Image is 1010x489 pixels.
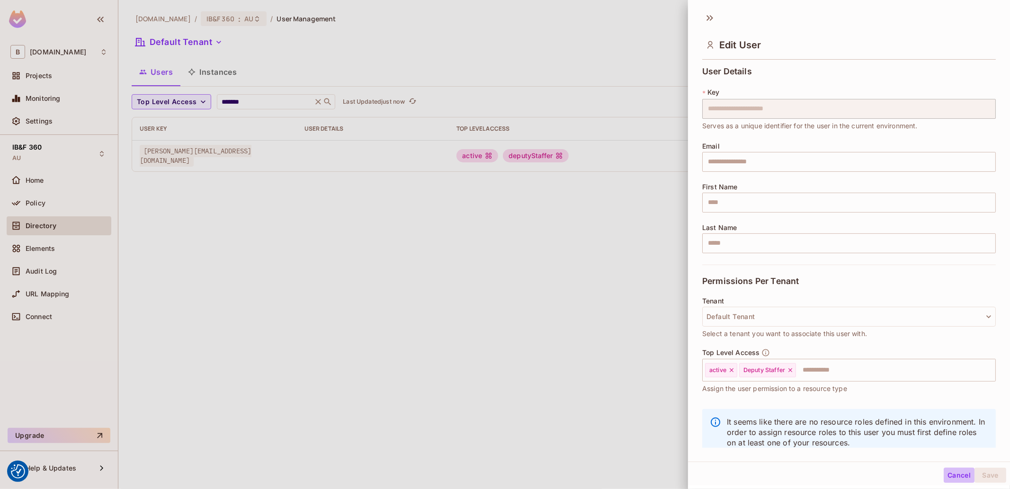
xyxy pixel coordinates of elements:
[702,142,720,150] span: Email
[702,67,752,76] span: User Details
[702,307,996,327] button: Default Tenant
[974,468,1006,483] button: Save
[702,297,724,305] span: Tenant
[707,89,719,96] span: Key
[705,363,737,377] div: active
[743,366,785,374] span: Deputy Staffer
[739,363,796,377] div: Deputy Staffer
[702,349,760,356] span: Top Level Access
[702,383,847,394] span: Assign the user permission to a resource type
[702,121,918,131] span: Serves as a unique identifier for the user in the current environment.
[727,417,988,448] p: It seems like there are no resource roles defined in this environment. In order to assign resourc...
[944,468,974,483] button: Cancel
[11,464,25,479] img: Revisit consent button
[991,369,992,371] button: Open
[702,329,867,339] span: Select a tenant you want to associate this user with.
[702,276,799,286] span: Permissions Per Tenant
[11,464,25,479] button: Consent Preferences
[702,224,737,231] span: Last Name
[709,366,726,374] span: active
[702,183,738,191] span: First Name
[719,39,761,51] span: Edit User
